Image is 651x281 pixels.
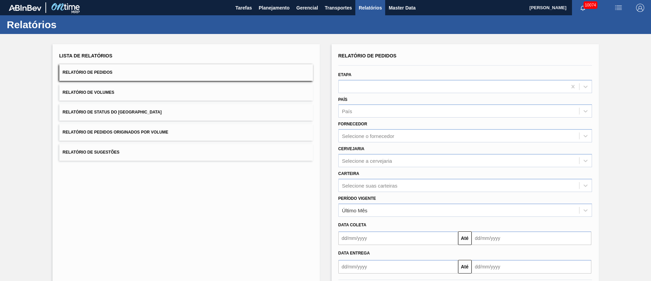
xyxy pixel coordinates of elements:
button: Relatório de Status do [GEOGRAPHIC_DATA] [59,104,313,121]
span: Gerencial [296,4,318,12]
button: Relatório de Pedidos Originados por Volume [59,124,313,141]
input: dd/mm/yyyy [338,231,458,245]
span: Data entrega [338,251,370,256]
button: Relatório de Pedidos [59,64,313,81]
label: Carteira [338,171,359,176]
span: Tarefas [235,4,252,12]
label: País [338,97,348,102]
button: Até [458,231,472,245]
div: Selecione o fornecedor [342,133,394,139]
span: Relatório de Status do [GEOGRAPHIC_DATA] [63,110,162,115]
label: Período Vigente [338,196,376,201]
span: Master Data [389,4,415,12]
img: userActions [614,4,623,12]
label: Cervejaria [338,146,364,151]
span: Relatório de Pedidos Originados por Volume [63,130,169,135]
input: dd/mm/yyyy [472,231,591,245]
button: Relatório de Volumes [59,84,313,101]
div: País [342,108,352,114]
span: Planejamento [259,4,290,12]
h1: Relatórios [7,21,127,29]
span: Relatório de Pedidos [63,70,113,75]
span: Data coleta [338,223,367,227]
span: 10074 [584,1,597,9]
button: Até [458,260,472,274]
span: Relatórios [359,4,382,12]
span: Relatório de Sugestões [63,150,120,155]
label: Fornecedor [338,122,367,126]
span: Relatório de Pedidos [338,53,397,58]
span: Transportes [325,4,352,12]
button: Relatório de Sugestões [59,144,313,161]
span: Lista de Relatórios [59,53,113,58]
label: Etapa [338,72,352,77]
div: Selecione suas carteiras [342,182,397,188]
input: dd/mm/yyyy [472,260,591,274]
img: TNhmsLtSVTkK8tSr43FrP2fwEKptu5GPRR3wAAAABJRU5ErkJggg== [9,5,41,11]
button: Notificações [572,3,594,13]
img: Logout [636,4,644,12]
input: dd/mm/yyyy [338,260,458,274]
div: Último Mês [342,207,368,213]
div: Selecione a cervejaria [342,158,392,163]
span: Relatório de Volumes [63,90,114,95]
